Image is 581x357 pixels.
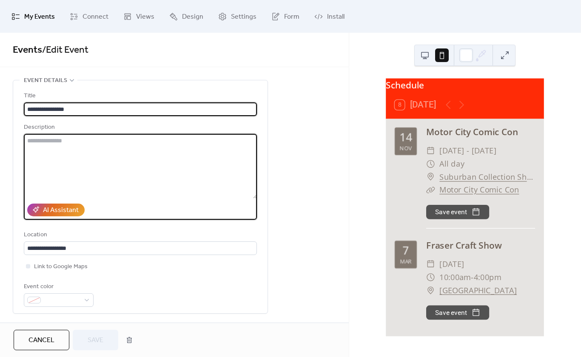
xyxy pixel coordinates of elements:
span: Connect [83,10,108,23]
a: Motor City Comic Con [426,126,518,138]
span: Install [327,10,345,23]
a: Design [163,3,210,29]
div: ​ [426,284,435,297]
div: AI Assistant [43,205,79,215]
div: 7 [403,245,409,256]
a: Form [265,3,306,29]
a: [GEOGRAPHIC_DATA] [439,284,517,297]
span: - [471,271,474,284]
span: Design [182,10,203,23]
div: Description [24,122,255,133]
span: Form [284,10,299,23]
div: 14 [400,132,412,143]
span: 4:00pm [474,271,501,284]
a: Install [308,3,351,29]
span: / Edit Event [42,41,88,59]
span: Cancel [28,335,54,346]
a: Suburban Collection Showcase [439,170,535,184]
span: Event details [24,76,67,86]
div: Schedule [386,78,544,91]
div: ​ [426,184,435,197]
button: AI Assistant [27,204,85,216]
span: All day [439,157,464,170]
span: [DATE] - [DATE] [439,144,496,157]
span: Link to Google Maps [34,262,88,272]
button: Cancel [14,330,69,350]
span: Settings [231,10,256,23]
a: Events [13,41,42,59]
button: Save event [426,205,489,219]
div: Title [24,91,255,101]
span: 10:00am [439,271,471,284]
a: My Events [5,3,61,29]
span: Views [136,10,154,23]
a: Motor City Comic Con [439,184,519,195]
span: My Events [24,10,55,23]
div: ​ [426,258,435,271]
div: ​ [426,271,435,284]
div: ​ [426,157,435,170]
div: Event color [24,282,92,292]
div: Mar [400,258,412,264]
div: ​ [426,170,435,184]
a: Settings [212,3,263,29]
span: [DATE] [439,258,464,271]
div: ​ [426,144,435,157]
a: Views [117,3,161,29]
button: Save event [426,305,489,320]
div: Nov [400,145,412,151]
div: Fraser Craft Show [426,239,535,252]
div: Location [24,230,255,240]
a: Connect [63,3,115,29]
